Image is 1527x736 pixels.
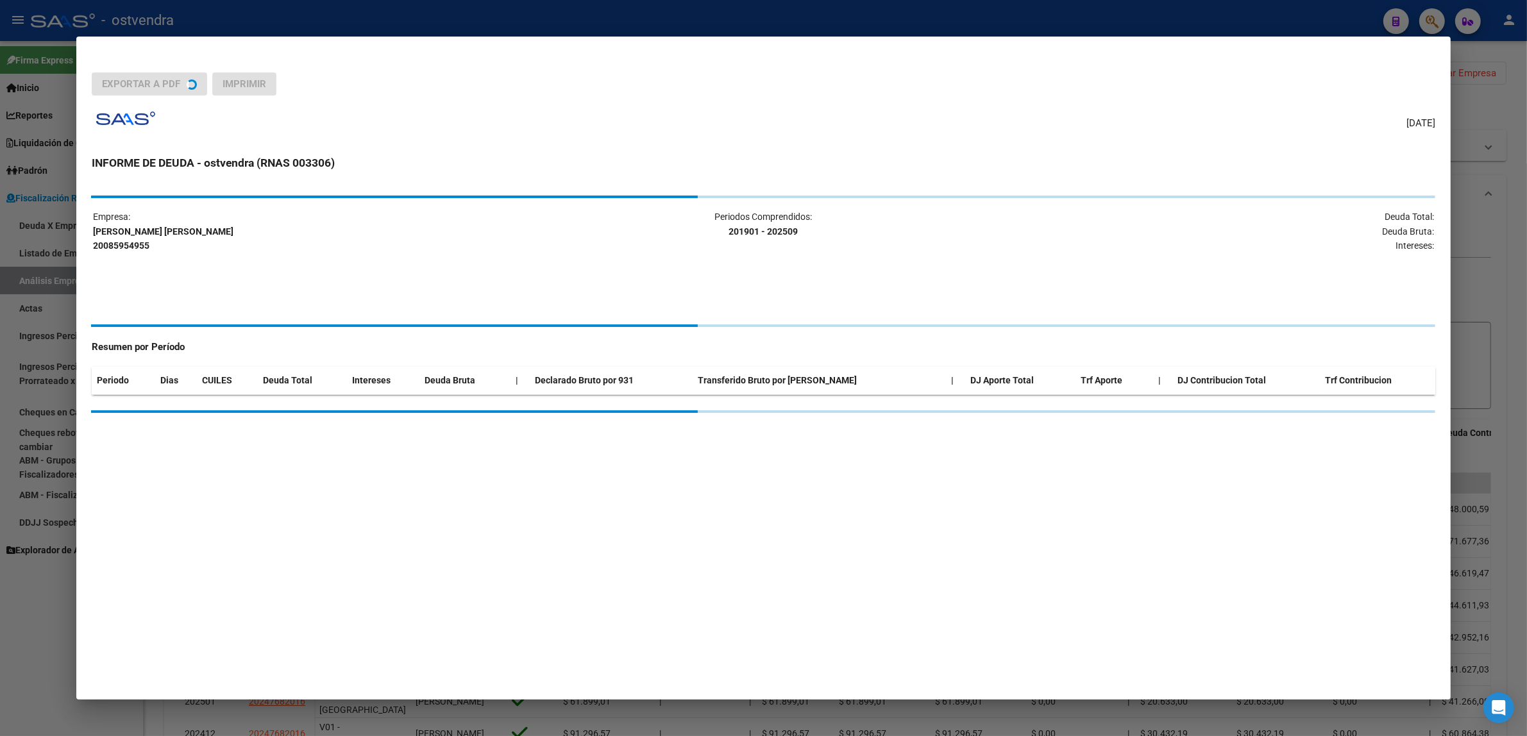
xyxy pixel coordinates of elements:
[92,155,1435,171] h3: INFORME DE DEUDA - ostvendra (RNAS 003306)
[510,367,530,394] th: |
[102,78,180,90] span: Exportar a PDF
[92,367,155,394] th: Periodo
[223,78,266,90] span: Imprimir
[530,367,693,394] th: Declarado Bruto por 931
[1153,367,1172,394] th: |
[93,226,233,251] strong: [PERSON_NAME] [PERSON_NAME] 20085954955
[988,210,1434,253] p: Deuda Total: Deuda Bruta: Intereses:
[1172,367,1320,394] th: DJ Contribucion Total
[693,367,947,394] th: Transferido Bruto por [PERSON_NAME]
[347,367,420,394] th: Intereses
[93,210,539,253] p: Empresa:
[258,367,347,394] th: Deuda Total
[198,367,258,394] th: CUILES
[155,367,198,394] th: Dias
[1483,692,1514,723] div: Open Intercom Messenger
[419,367,510,394] th: Deuda Bruta
[1076,367,1153,394] th: Trf Aporte
[965,367,1076,394] th: DJ Aporte Total
[1406,116,1435,131] span: [DATE]
[541,210,987,239] p: Periodos Comprendidos:
[946,367,965,394] th: |
[92,340,1435,355] h4: Resumen por Período
[1320,367,1435,394] th: Trf Contribucion
[92,72,207,96] button: Exportar a PDF
[729,226,798,237] strong: 201901 - 202509
[212,72,276,96] button: Imprimir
